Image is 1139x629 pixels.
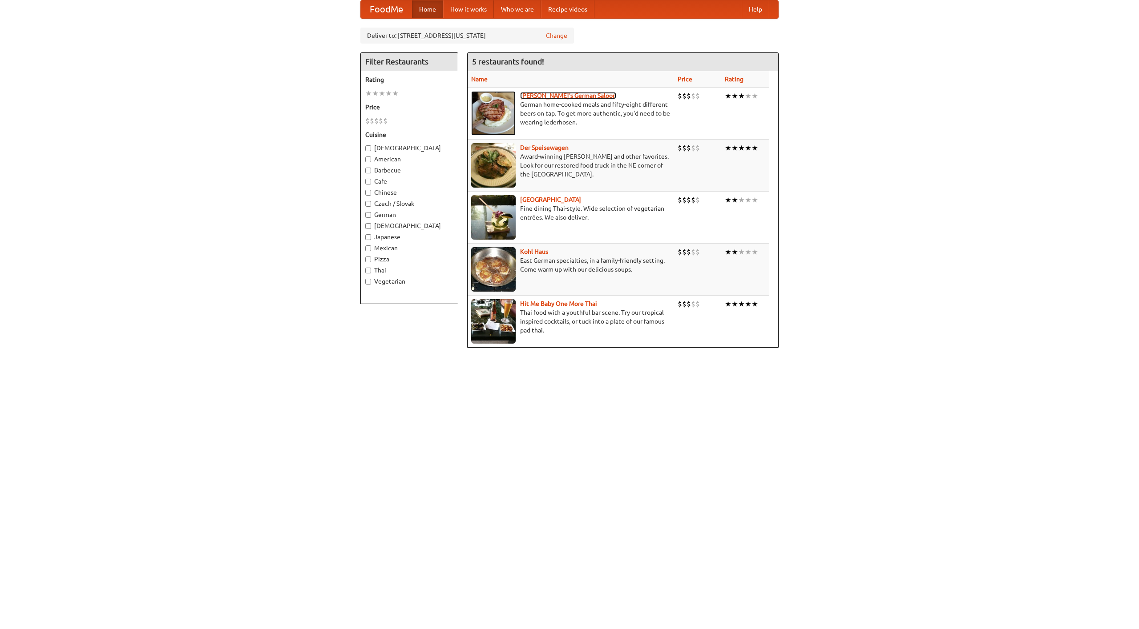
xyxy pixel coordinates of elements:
li: $ [691,143,695,153]
li: ★ [738,299,745,309]
li: ★ [751,195,758,205]
label: Thai [365,266,453,275]
li: $ [695,91,700,101]
li: ★ [385,88,392,98]
a: Name [471,76,488,83]
input: Chinese [365,190,371,196]
p: Thai food with a youthful bar scene. Try our tropical inspired cocktails, or tuck into a plate of... [471,308,670,335]
a: How it works [443,0,494,18]
input: Thai [365,268,371,273]
label: Chinese [365,188,453,197]
li: ★ [745,299,751,309]
li: ★ [379,88,385,98]
label: Czech / Slovak [365,199,453,208]
li: $ [691,195,695,205]
li: $ [682,299,687,309]
li: ★ [731,143,738,153]
input: Pizza [365,256,371,262]
li: ★ [731,299,738,309]
ng-pluralize: 5 restaurants found! [472,57,544,66]
a: Help [742,0,769,18]
li: $ [687,195,691,205]
li: $ [678,143,682,153]
li: $ [682,247,687,257]
input: Mexican [365,245,371,251]
li: $ [691,299,695,309]
li: ★ [365,88,372,98]
p: Fine dining Thai-style. Wide selection of vegetarian entrées. We also deliver. [471,204,670,222]
li: ★ [745,91,751,101]
li: $ [379,116,383,126]
label: German [365,210,453,219]
a: Hit Me Baby One More Thai [520,300,597,307]
img: babythai.jpg [471,299,516,344]
li: ★ [751,299,758,309]
li: ★ [745,247,751,257]
li: ★ [725,143,731,153]
h4: Filter Restaurants [361,53,458,71]
a: Rating [725,76,743,83]
li: $ [678,91,682,101]
h5: Cuisine [365,130,453,139]
a: Change [546,31,567,40]
p: East German specialties, in a family-friendly setting. Come warm up with our delicious soups. [471,256,670,274]
li: ★ [725,91,731,101]
a: Home [412,0,443,18]
li: ★ [372,88,379,98]
li: ★ [751,91,758,101]
input: Czech / Slovak [365,201,371,207]
input: German [365,212,371,218]
li: $ [687,247,691,257]
input: Cafe [365,179,371,184]
img: speisewagen.jpg [471,143,516,188]
li: $ [687,91,691,101]
label: Mexican [365,244,453,252]
li: $ [682,143,687,153]
label: Pizza [365,255,453,264]
input: Barbecue [365,168,371,173]
input: Japanese [365,234,371,240]
li: ★ [751,247,758,257]
input: Vegetarian [365,279,371,284]
li: $ [687,299,691,309]
img: satay.jpg [471,195,516,240]
b: Kohl Haus [520,248,548,255]
li: $ [687,143,691,153]
label: Barbecue [365,166,453,175]
li: $ [383,116,388,126]
li: $ [695,143,700,153]
li: ★ [738,247,745,257]
img: esthers.jpg [471,91,516,136]
label: Vegetarian [365,277,453,286]
p: Award-winning [PERSON_NAME] and other favorites. Look for our restored food truck in the NE corne... [471,152,670,179]
li: $ [682,91,687,101]
li: $ [691,247,695,257]
a: Who we are [494,0,541,18]
li: ★ [731,91,738,101]
a: FoodMe [361,0,412,18]
li: $ [365,116,370,126]
label: [DEMOGRAPHIC_DATA] [365,144,453,152]
li: $ [370,116,374,126]
li: ★ [731,195,738,205]
input: American [365,156,371,162]
li: ★ [738,195,745,205]
li: $ [695,195,700,205]
label: [DEMOGRAPHIC_DATA] [365,221,453,230]
p: German home-cooked meals and fifty-eight different beers on tap. To get more authentic, you'd nee... [471,100,670,127]
li: ★ [725,247,731,257]
label: American [365,155,453,164]
input: [DEMOGRAPHIC_DATA] [365,223,371,229]
li: $ [678,195,682,205]
li: ★ [392,88,399,98]
label: Cafe [365,177,453,186]
label: Japanese [365,232,453,241]
a: [PERSON_NAME]'s German Saloon [520,92,616,99]
a: [GEOGRAPHIC_DATA] [520,196,581,203]
li: $ [374,116,379,126]
h5: Rating [365,75,453,84]
li: $ [691,91,695,101]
